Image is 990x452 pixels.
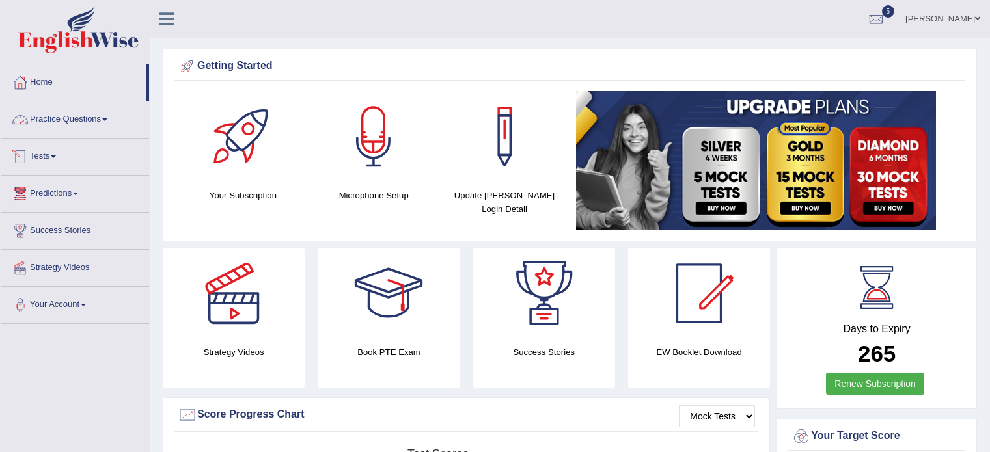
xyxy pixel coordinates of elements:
h4: Strategy Videos [163,345,305,359]
div: Getting Started [178,57,962,76]
a: Renew Subscription [826,373,924,395]
h4: Days to Expiry [791,323,962,335]
b: 265 [858,341,896,366]
h4: Your Subscription [184,189,302,202]
div: Score Progress Chart [178,405,755,425]
h4: EW Booklet Download [628,345,770,359]
a: Home [1,64,146,97]
a: Success Stories [1,213,149,245]
a: Predictions [1,176,149,208]
div: Your Target Score [791,427,962,446]
h4: Success Stories [473,345,615,359]
a: Tests [1,139,149,171]
span: 5 [882,5,895,18]
h4: Update [PERSON_NAME] Login Detail [446,189,564,216]
a: Your Account [1,287,149,319]
a: Strategy Videos [1,250,149,282]
h4: Book PTE Exam [318,345,460,359]
img: small5.jpg [576,91,936,230]
a: Practice Questions [1,101,149,134]
h4: Microphone Setup [315,189,433,202]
